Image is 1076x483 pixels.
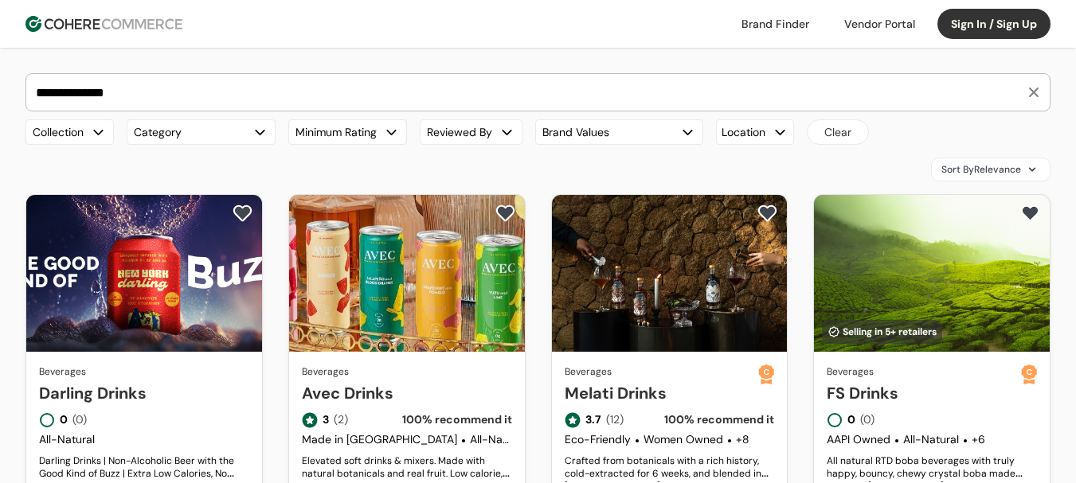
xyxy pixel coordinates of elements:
[565,381,759,405] a: Melati Drinks
[807,119,869,145] button: Clear
[25,16,182,32] img: Cohere Logo
[492,201,518,225] button: add to favorite
[302,381,512,405] a: Avec Drinks
[39,381,249,405] a: Darling Drinks
[937,9,1051,39] button: Sign In / Sign Up
[827,381,1021,405] a: FS Drinks
[1017,201,1043,225] button: add to favorite
[941,162,1021,177] span: Sort By Relevance
[229,201,256,225] button: add to favorite
[754,201,781,225] button: add to favorite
